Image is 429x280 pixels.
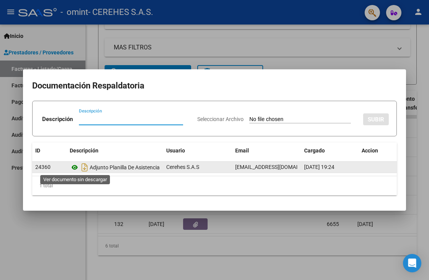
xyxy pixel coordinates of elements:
span: Cargado [304,147,325,154]
datatable-header-cell: ID [32,142,67,159]
datatable-header-cell: Descripción [67,142,163,159]
div: Open Intercom Messenger [403,254,421,272]
i: Descargar documento [80,161,90,174]
span: Email [235,147,249,154]
span: [DATE] 19:24 [304,164,334,170]
datatable-header-cell: Email [232,142,301,159]
div: 1 total [32,176,397,195]
span: Seleccionar Archivo [197,116,244,122]
span: Cerehes S.A.S [166,164,199,170]
span: SUBIR [368,116,384,123]
datatable-header-cell: Usuario [163,142,232,159]
datatable-header-cell: Accion [359,142,397,159]
p: Descripción [42,115,73,124]
datatable-header-cell: Cargado [301,142,359,159]
span: 24360 [35,164,51,170]
span: [EMAIL_ADDRESS][DOMAIN_NAME] [235,164,320,170]
button: SUBIR [363,113,389,125]
h2: Documentación Respaldatoria [32,79,397,93]
div: Adjunto Planilla De Asistencia Paciente [PERSON_NAME] Nº54111438 [70,161,160,174]
span: Descripción [70,147,98,154]
span: Accion [362,147,378,154]
span: Usuario [166,147,185,154]
span: ID [35,147,40,154]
